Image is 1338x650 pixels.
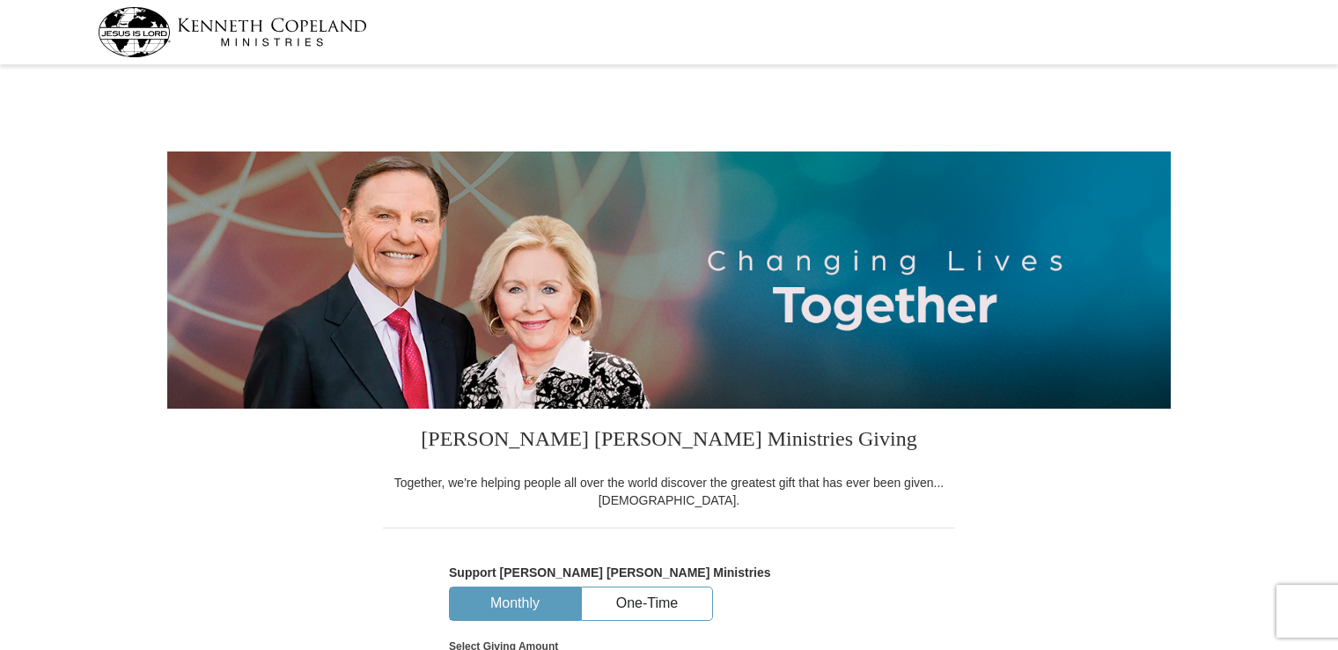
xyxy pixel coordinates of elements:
img: kcm-header-logo.svg [98,7,367,57]
h3: [PERSON_NAME] [PERSON_NAME] Ministries Giving [383,409,955,474]
button: Monthly [450,587,580,620]
div: Together, we're helping people all over the world discover the greatest gift that has ever been g... [383,474,955,509]
button: One-Time [582,587,712,620]
h5: Support [PERSON_NAME] [PERSON_NAME] Ministries [449,565,889,580]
